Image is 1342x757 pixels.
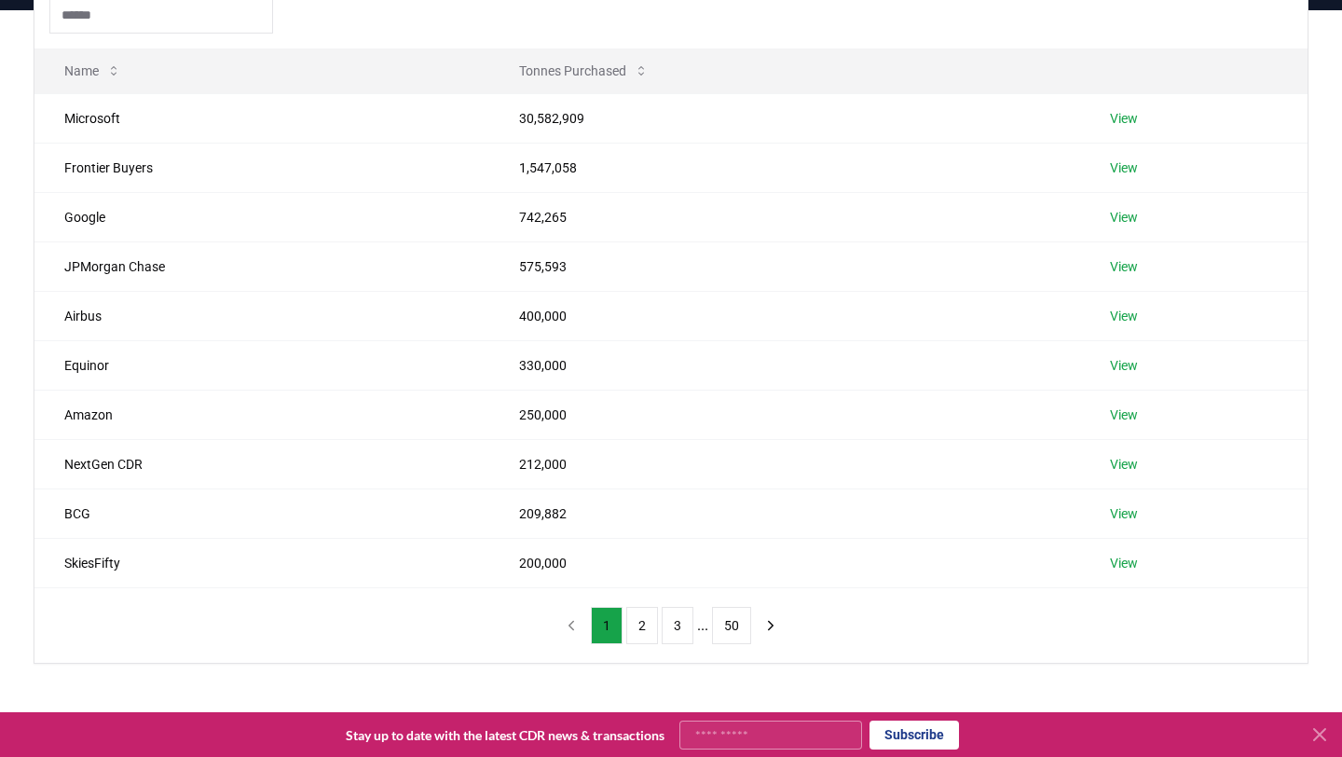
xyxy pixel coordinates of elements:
[489,143,1081,192] td: 1,547,058
[1110,257,1138,276] a: View
[34,192,489,241] td: Google
[489,192,1081,241] td: 742,265
[34,241,489,291] td: JPMorgan Chase
[489,489,1081,538] td: 209,882
[489,390,1081,439] td: 250,000
[34,538,489,587] td: SkiesFifty
[1110,158,1138,177] a: View
[1110,504,1138,523] a: View
[34,291,489,340] td: Airbus
[591,607,623,644] button: 1
[1110,109,1138,128] a: View
[1110,554,1138,572] a: View
[489,340,1081,390] td: 330,000
[712,607,751,644] button: 50
[1110,356,1138,375] a: View
[34,143,489,192] td: Frontier Buyers
[489,439,1081,489] td: 212,000
[489,241,1081,291] td: 575,593
[34,340,489,390] td: Equinor
[504,52,664,89] button: Tonnes Purchased
[1110,307,1138,325] a: View
[489,538,1081,587] td: 200,000
[489,291,1081,340] td: 400,000
[34,390,489,439] td: Amazon
[755,607,787,644] button: next page
[34,439,489,489] td: NextGen CDR
[1110,455,1138,474] a: View
[697,614,708,637] li: ...
[34,489,489,538] td: BCG
[49,52,136,89] button: Name
[489,93,1081,143] td: 30,582,909
[626,607,658,644] button: 2
[662,607,693,644] button: 3
[1110,208,1138,227] a: View
[34,93,489,143] td: Microsoft
[1110,406,1138,424] a: View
